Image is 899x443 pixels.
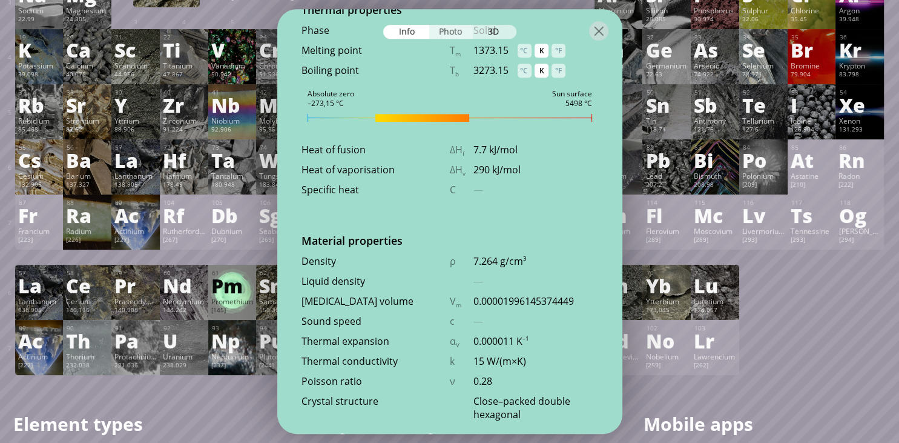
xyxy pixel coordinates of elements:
[115,324,157,332] div: 91
[18,15,61,25] div: 22.99
[66,15,108,25] div: 24.305
[114,125,157,135] div: 88.906
[523,255,527,262] sup: 3
[308,98,354,108] div: –273,15 °C
[259,40,301,59] div: Cr
[839,33,881,41] div: 36
[163,269,205,277] div: 60
[259,150,301,170] div: W
[791,205,833,225] div: Ts
[163,88,205,96] div: 40
[66,181,108,190] div: 137.327
[66,361,108,371] div: 232.038
[163,125,205,135] div: 91.224
[259,306,301,316] div: 150.36
[301,275,450,288] div: Liquid density
[18,331,61,350] div: Ac
[163,40,205,59] div: Ti
[694,61,736,70] div: Arsenic
[18,306,61,316] div: 138.905
[473,143,598,156] div: 7.7 kJ/mol
[259,331,301,350] div: Pu
[694,33,736,41] div: 33
[211,40,254,59] div: V
[19,88,61,96] div: 37
[645,61,688,70] div: Germanium
[114,40,157,59] div: Sc
[301,315,450,328] div: Sound speed
[18,40,61,59] div: K
[259,181,301,190] div: 183.84
[19,33,61,41] div: 19
[212,144,254,152] div: 73
[212,88,254,96] div: 41
[18,125,61,135] div: 85.468
[259,296,301,306] div: Samarium
[301,163,450,176] div: Heat of vaporisation
[19,269,61,277] div: 57
[163,144,205,152] div: 72
[742,5,785,15] div: Sulphur
[645,181,688,190] div: 207.2
[743,199,785,207] div: 116
[301,143,450,156] div: Heat of fusion
[301,183,450,196] div: Specific heat
[839,199,881,207] div: 118
[211,116,254,125] div: Niobium
[645,296,688,306] div: Ytterbium
[66,296,108,306] div: Cerium
[646,33,688,41] div: 32
[259,171,301,181] div: Tungsten
[838,5,881,15] div: Argon
[791,125,833,135] div: 126.904
[163,70,205,80] div: 47.867
[66,5,108,15] div: Magnesium
[259,95,301,115] div: Mo
[694,95,736,115] div: Sb
[18,181,61,190] div: 132.905
[694,331,736,350] div: Lr
[535,64,548,78] div: K
[645,351,688,361] div: Nobelium
[456,301,461,309] sub: m
[742,95,785,115] div: Te
[259,226,301,236] div: Seaborgium
[450,163,473,178] div: ΔH
[473,335,598,348] div: 0.000011 K
[301,335,450,348] div: Thermal expansion
[694,171,736,181] div: Bismuth
[114,205,157,225] div: Ac
[67,88,108,96] div: 38
[450,255,473,268] div: ρ
[259,361,301,371] div: [244]
[473,64,518,77] div: 3273.15
[211,61,254,70] div: Vanadium
[742,236,785,245] div: [293]
[450,183,473,196] div: C
[473,163,598,176] div: 290 kJ/mol
[743,144,785,152] div: 84
[114,361,157,371] div: 231.036
[260,324,301,332] div: 94
[259,125,301,135] div: 95.95
[163,226,205,236] div: Rutherfordium
[838,236,881,245] div: [294]
[838,40,881,59] div: Kr
[838,150,881,170] div: Rn
[694,125,736,135] div: 121.76
[114,116,157,125] div: Yttrium
[163,181,205,190] div: 178.49
[456,341,459,349] sub: V
[694,144,736,152] div: 83
[838,61,881,70] div: Krypton
[18,296,61,306] div: Lanthanum
[115,269,157,277] div: 59
[308,88,354,98] div: Absolute zero
[163,351,205,361] div: Uranium
[66,236,108,245] div: [226]
[114,296,157,306] div: Praseodymium
[211,171,254,181] div: Tantalum
[473,355,598,368] div: 15 W/(m×K)
[473,25,516,39] div: 3D
[838,181,881,190] div: [222]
